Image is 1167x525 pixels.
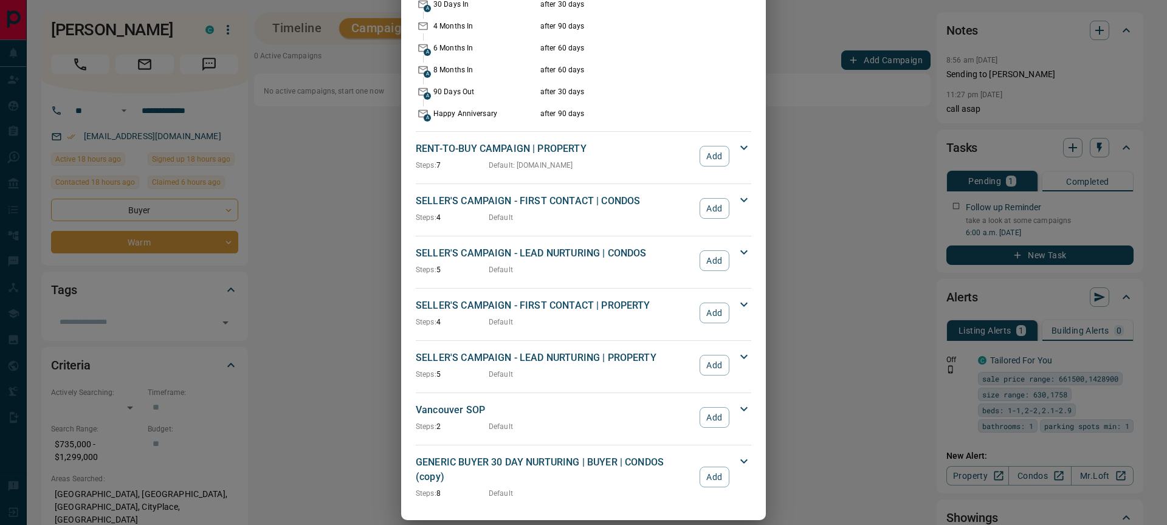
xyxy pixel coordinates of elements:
[489,212,513,223] p: Default
[540,108,714,119] p: after 90 days
[424,114,431,122] span: A
[489,421,513,432] p: Default
[416,212,489,223] p: 4
[416,400,751,434] div: Vancouver SOPSteps:2DefaultAdd
[416,296,751,330] div: SELLER'S CAMPAIGN - FIRST CONTACT | PROPERTYSteps:4DefaultAdd
[416,317,489,328] p: 4
[416,422,436,431] span: Steps:
[424,92,431,100] span: A
[416,351,694,365] p: SELLER'S CAMPAIGN - LEAD NURTURING | PROPERTY
[489,488,513,499] p: Default
[416,139,751,173] div: RENT-TO-BUY CAMPAIGN | PROPERTYSteps:7Default: [DOMAIN_NAME]Add
[700,407,729,428] button: Add
[433,86,537,97] p: 90 Days Out
[416,318,436,326] span: Steps:
[424,5,431,12] span: A
[416,194,694,208] p: SELLER'S CAMPAIGN - FIRST CONTACT | CONDOS
[416,369,489,380] p: 5
[416,453,751,501] div: GENERIC BUYER 30 DAY NURTURING | BUYER | CONDOS (copy)Steps:8DefaultAdd
[416,403,694,417] p: Vancouver SOP
[416,161,436,170] span: Steps:
[489,317,513,328] p: Default
[700,467,729,487] button: Add
[424,49,431,56] span: A
[416,213,436,222] span: Steps:
[540,64,714,75] p: after 60 days
[433,43,537,53] p: 6 Months In
[489,160,573,171] p: Default : [DOMAIN_NAME]
[416,266,436,274] span: Steps:
[700,355,729,376] button: Add
[700,146,729,166] button: Add
[424,70,431,78] span: A
[416,489,436,498] span: Steps:
[416,298,694,313] p: SELLER'S CAMPAIGN - FIRST CONTACT | PROPERTY
[416,264,489,275] p: 5
[416,421,489,432] p: 2
[700,250,729,271] button: Add
[540,86,714,97] p: after 30 days
[416,488,489,499] p: 8
[416,244,751,278] div: SELLER'S CAMPAIGN - LEAD NURTURING | CONDOSSteps:5DefaultAdd
[433,108,537,119] p: Happy Anniversary
[700,198,729,219] button: Add
[489,369,513,380] p: Default
[433,21,537,32] p: 4 Months In
[416,191,751,225] div: SELLER'S CAMPAIGN - FIRST CONTACT | CONDOSSteps:4DefaultAdd
[416,370,436,379] span: Steps:
[416,246,694,261] p: SELLER'S CAMPAIGN - LEAD NURTURING | CONDOS
[700,303,729,323] button: Add
[433,64,537,75] p: 8 Months In
[416,455,694,484] p: GENERIC BUYER 30 DAY NURTURING | BUYER | CONDOS (copy)
[540,43,714,53] p: after 60 days
[416,160,489,171] p: 7
[416,142,694,156] p: RENT-TO-BUY CAMPAIGN | PROPERTY
[416,348,751,382] div: SELLER'S CAMPAIGN - LEAD NURTURING | PROPERTYSteps:5DefaultAdd
[489,264,513,275] p: Default
[540,21,714,32] p: after 90 days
